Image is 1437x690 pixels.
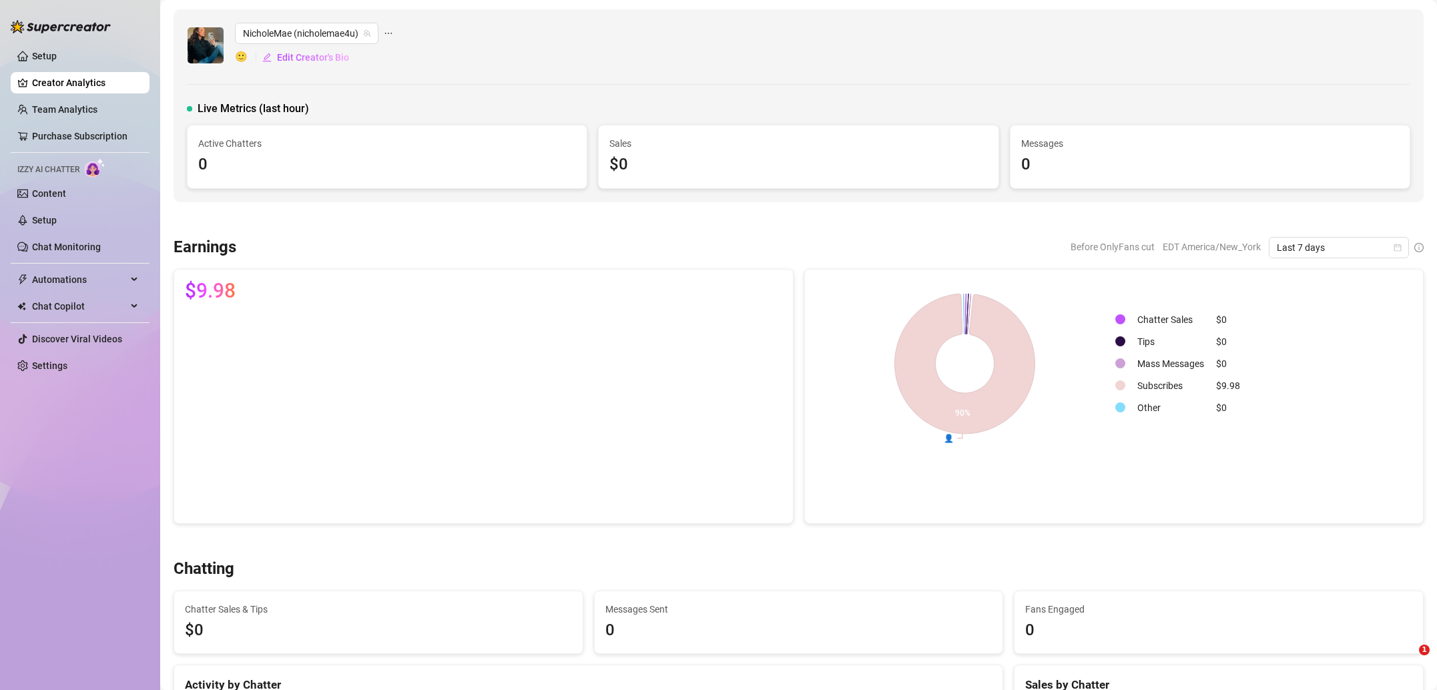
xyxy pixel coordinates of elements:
[605,618,992,643] div: 0
[32,215,57,226] a: Setup
[32,360,67,371] a: Settings
[1216,312,1240,327] div: $0
[32,269,127,290] span: Automations
[384,23,393,44] span: ellipsis
[174,559,234,580] h3: Chatting
[85,158,105,178] img: AI Chatter
[1132,375,1209,396] td: Subscribes
[1025,618,1412,643] div: 0
[198,136,576,151] span: Active Chatters
[363,29,371,37] span: team
[609,136,987,151] span: Sales
[32,188,66,199] a: Content
[1392,645,1424,677] iframe: Intercom live chat
[1021,152,1399,178] div: 0
[17,302,26,311] img: Chat Copilot
[1216,356,1240,371] div: $0
[1419,645,1430,655] span: 1
[185,618,572,643] span: $0
[1277,238,1401,258] span: Last 7 days
[235,49,262,65] span: 🙂
[1414,243,1424,252] span: info-circle
[1132,331,1209,352] td: Tips
[1025,602,1412,617] span: Fans Engaged
[243,23,370,43] span: NicholeMae (nicholemae4u)
[174,237,236,258] h3: Earnings
[1216,400,1240,415] div: $0
[32,72,139,93] a: Creator Analytics
[17,163,79,176] span: Izzy AI Chatter
[188,27,224,63] img: NicholeMae
[11,20,111,33] img: logo-BBDzfeDw.svg
[1071,237,1155,257] span: Before OnlyFans cut
[262,53,272,62] span: edit
[1394,244,1402,252] span: calendar
[198,152,576,178] div: 0
[1132,309,1209,330] td: Chatter Sales
[943,433,953,443] text: 👤
[609,152,987,178] div: $0
[1216,334,1240,349] div: $0
[1132,353,1209,374] td: Mass Messages
[198,101,309,117] span: Live Metrics (last hour)
[32,104,97,115] a: Team Analytics
[32,131,127,141] a: Purchase Subscription
[32,242,101,252] a: Chat Monitoring
[17,274,28,285] span: thunderbolt
[185,280,236,302] span: $9.98
[32,296,127,317] span: Chat Copilot
[262,47,350,68] button: Edit Creator's Bio
[605,602,992,617] span: Messages Sent
[32,51,57,61] a: Setup
[1163,237,1261,257] span: EDT America/New_York
[1132,397,1209,418] td: Other
[1216,378,1240,393] div: $9.98
[185,602,572,617] span: Chatter Sales & Tips
[1021,136,1399,151] span: Messages
[32,334,122,344] a: Discover Viral Videos
[277,52,349,63] span: Edit Creator's Bio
